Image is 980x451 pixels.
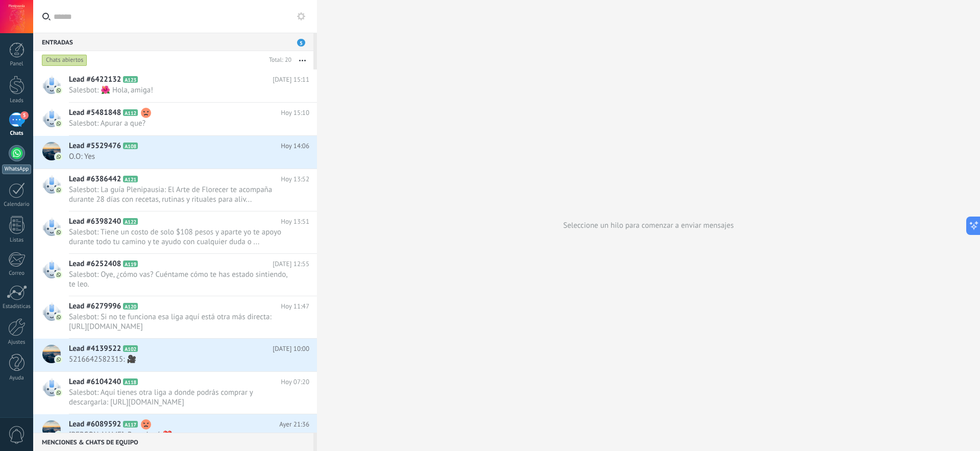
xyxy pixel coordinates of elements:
span: A102 [123,345,138,352]
span: [PERSON_NAME]: Reaccionó ❤️ [69,430,290,440]
a: Lead #6386442 A121 Hoy 13:52 Salesbot: La guía Plenipausia: El Arte de Florecer te acompaña duran... [33,169,317,211]
span: A117 [123,421,138,428]
a: Lead #4139522 A102 [DATE] 10:00 5216642582315: 🎥 [33,339,317,371]
a: Lead #6398240 A122 Hoy 13:51 Salesbot: Tiene un costo de solo $108 pesos y aparte yo te apoyo dur... [33,211,317,253]
div: Leads [2,98,32,104]
span: A122 [123,218,138,225]
div: Total: 20 [265,55,291,65]
img: com.amocrm.amocrmwa.svg [55,271,62,278]
a: Lead #6089592 A117 Ayer 21:36 [PERSON_NAME]: Reaccionó ❤️ [33,414,317,447]
span: Lead #4139522 [69,344,121,354]
span: Salesbot: Aquí tienes otra liga a donde podrás comprar y descargarla: [URL][DOMAIN_NAME] [69,388,290,407]
a: Lead #5529476 A108 Hoy 14:06 O.O: Yes [33,136,317,169]
div: Panel [2,61,32,67]
span: Lead #6386442 [69,174,121,184]
span: 5 [297,39,305,46]
span: Salesbot: Oye, ¿cómo vas? Cuéntame cómo te has estado sintiendo, te leo. [69,270,290,289]
span: A123 [123,76,138,83]
a: Lead #6422132 A123 [DATE] 15:11 Salesbot: 🌺 Hola, amiga! [33,69,317,102]
span: Hoy 07:20 [281,377,309,387]
span: 5 [20,111,29,120]
img: com.amocrm.amocrmwa.svg [55,87,62,94]
span: Lead #5481848 [69,108,121,118]
span: [DATE] 15:11 [273,75,309,85]
img: com.amocrm.amocrmwa.svg [55,356,62,363]
div: Listas [2,237,32,244]
img: com.amocrm.amocrmwa.svg [55,389,62,396]
span: Lead #6089592 [69,419,121,430]
a: Lead #5481848 A112 Hoy 15:10 Salesbot: Apurar a que? [33,103,317,135]
span: O.O: Yes [69,152,290,161]
span: A108 [123,143,138,149]
span: Lead #6422132 [69,75,121,85]
img: com.amocrm.amocrmwa.svg [55,153,62,160]
div: Calendario [2,201,32,208]
span: Hoy 13:51 [281,217,309,227]
span: Salesbot: 🌺 Hola, amiga! [69,85,290,95]
a: Lead #6279996 A120 Hoy 11:47 Salesbot: Si no te funciona esa liga aquí está otra más directa: [UR... [33,296,317,338]
span: Salesbot: La guía Plenipausia: El Arte de Florecer te acompaña durante 28 días con recetas, rutin... [69,185,290,204]
span: Lead #6252408 [69,259,121,269]
a: Lead #6104240 A118 Hoy 07:20 Salesbot: Aquí tienes otra liga a donde podrás comprar y descargarla... [33,372,317,414]
span: Hoy 11:47 [281,301,309,312]
span: Ayer 21:36 [279,419,309,430]
div: Entradas [33,33,313,51]
span: Lead #6279996 [69,301,121,312]
img: com.amocrm.amocrmwa.svg [55,186,62,194]
img: com.amocrm.amocrmwa.svg [55,314,62,321]
span: Hoy 15:10 [281,108,309,118]
div: Estadísticas [2,303,32,310]
div: Ajustes [2,339,32,346]
span: A118 [123,378,138,385]
span: A119 [123,260,138,267]
span: Salesbot: Tiene un costo de solo $108 pesos y aparte yo te apoyo durante todo tu camino y te ayud... [69,227,290,247]
span: A120 [123,303,138,310]
span: 5216642582315: 🎥 [69,354,290,364]
span: Salesbot: Si no te funciona esa liga aquí está otra más directa: [URL][DOMAIN_NAME] [69,312,290,331]
span: Hoy 13:52 [281,174,309,184]
div: Ayuda [2,375,32,382]
div: Correo [2,270,32,277]
a: Lead #6252408 A119 [DATE] 12:55 Salesbot: Oye, ¿cómo vas? Cuéntame cómo te has estado sintiendo, ... [33,254,317,296]
span: [DATE] 12:55 [273,259,309,269]
div: WhatsApp [2,164,31,174]
span: Lead #6398240 [69,217,121,227]
span: A112 [123,109,138,116]
span: Hoy 14:06 [281,141,309,151]
span: Salesbot: Apurar a que? [69,118,290,128]
span: [DATE] 10:00 [273,344,309,354]
span: Lead #6104240 [69,377,121,387]
span: A121 [123,176,138,182]
img: com.amocrm.amocrmwa.svg [55,432,62,439]
div: Chats abiertos [42,54,87,66]
div: Chats [2,130,32,137]
div: Menciones & Chats de equipo [33,433,313,451]
button: Más [291,51,313,69]
span: Lead #5529476 [69,141,121,151]
img: com.amocrm.amocrmwa.svg [55,120,62,127]
img: com.amocrm.amocrmwa.svg [55,229,62,236]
